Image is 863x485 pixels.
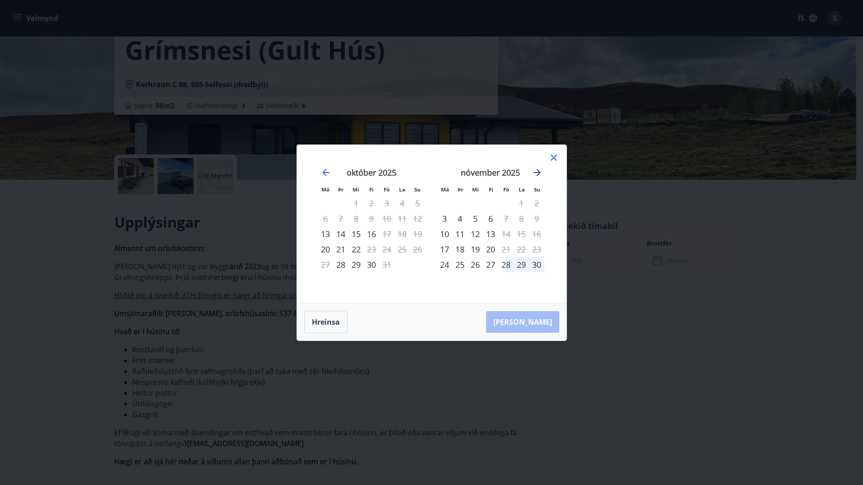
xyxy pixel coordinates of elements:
div: Aðeins innritun í boði [437,226,452,242]
td: Choose miðvikudagur, 29. október 2025 as your check-in date. It’s available. [348,257,364,272]
small: Fi [369,186,374,193]
div: Aðeins innritun í boði [437,242,452,257]
td: Not available. laugardagur, 25. október 2025 [394,242,410,257]
div: Aðeins innritun í boði [318,226,333,242]
small: La [399,186,405,193]
div: 15 [348,226,364,242]
small: Mi [353,186,359,193]
td: Choose sunnudagur, 30. nóvember 2025 as your check-in date. It’s available. [529,257,544,272]
td: Not available. sunnudagur, 16. nóvember 2025 [529,226,544,242]
small: Su [414,186,421,193]
div: 27 [483,257,498,272]
td: Not available. fimmtudagur, 2. október 2025 [364,196,379,211]
td: Choose mánudagur, 24. nóvember 2025 as your check-in date. It’s available. [437,257,452,272]
td: Not available. fimmtudagur, 9. október 2025 [364,211,379,226]
td: Choose miðvikudagur, 22. október 2025 as your check-in date. It’s available. [348,242,364,257]
div: 13 [483,226,498,242]
div: Move forward to switch to the next month. [532,167,543,178]
small: La [519,186,525,193]
td: Choose miðvikudagur, 15. október 2025 as your check-in date. It’s available. [348,226,364,242]
td: Not available. föstudagur, 21. nóvember 2025 [498,242,514,257]
div: Aðeins útritun í boði [364,242,379,257]
div: 26 [468,257,483,272]
td: Choose þriðjudagur, 4. nóvember 2025 as your check-in date. It’s available. [452,211,468,226]
td: Not available. þriðjudagur, 7. október 2025 [333,211,348,226]
td: Not available. laugardagur, 15. nóvember 2025 [514,226,529,242]
div: 29 [514,257,529,272]
td: Not available. sunnudagur, 2. nóvember 2025 [529,196,544,211]
div: 11 [452,226,468,242]
div: Aðeins útritun í boði [379,226,394,242]
div: Aðeins innritun í boði [318,242,333,257]
div: Aðeins innritun í boði [333,257,348,272]
td: Choose þriðjudagur, 14. október 2025 as your check-in date. It’s available. [333,226,348,242]
div: 4 [452,211,468,226]
div: 29 [348,257,364,272]
td: Not available. föstudagur, 10. október 2025 [379,211,394,226]
td: Choose fimmtudagur, 30. október 2025 as your check-in date. It’s available. [364,257,379,272]
td: Not available. sunnudagur, 5. október 2025 [410,196,425,211]
td: Choose þriðjudagur, 18. nóvember 2025 as your check-in date. It’s available. [452,242,468,257]
small: Fö [384,186,390,193]
td: Choose fimmtudagur, 20. nóvember 2025 as your check-in date. It’s available. [483,242,498,257]
div: 20 [483,242,498,257]
div: 22 [348,242,364,257]
div: 28 [498,257,514,272]
div: Calendar [308,156,556,292]
div: 12 [468,226,483,242]
td: Choose laugardagur, 29. nóvember 2025 as your check-in date. It’s available. [514,257,529,272]
div: 19 [468,242,483,257]
td: Not available. laugardagur, 11. október 2025 [394,211,410,226]
td: Not available. laugardagur, 4. október 2025 [394,196,410,211]
td: Not available. sunnudagur, 9. nóvember 2025 [529,211,544,226]
small: Su [534,186,540,193]
div: Aðeins innritun í boði [437,257,452,272]
div: Aðeins útritun í boði [498,226,514,242]
td: Choose þriðjudagur, 11. nóvember 2025 as your check-in date. It’s available. [452,226,468,242]
td: Choose mánudagur, 3. nóvember 2025 as your check-in date. It’s available. [437,211,452,226]
td: Choose mánudagur, 13. október 2025 as your check-in date. It’s available. [318,226,333,242]
small: Þr [338,186,343,193]
td: Not available. föstudagur, 3. október 2025 [379,196,394,211]
td: Choose miðvikudagur, 5. nóvember 2025 as your check-in date. It’s available. [468,211,483,226]
td: Choose miðvikudagur, 12. nóvember 2025 as your check-in date. It’s available. [468,226,483,242]
td: Not available. laugardagur, 1. nóvember 2025 [514,196,529,211]
td: Choose fimmtudagur, 6. nóvember 2025 as your check-in date. It’s available. [483,211,498,226]
div: 21 [333,242,348,257]
small: Mi [472,186,479,193]
small: Fi [489,186,493,193]
div: 14 [333,226,348,242]
small: Fö [503,186,509,193]
td: Not available. fimmtudagur, 23. október 2025 [364,242,379,257]
td: Choose þriðjudagur, 25. nóvember 2025 as your check-in date. It’s available. [452,257,468,272]
td: Choose þriðjudagur, 21. október 2025 as your check-in date. It’s available. [333,242,348,257]
td: Not available. sunnudagur, 26. október 2025 [410,242,425,257]
td: Not available. sunnudagur, 23. nóvember 2025 [529,242,544,257]
strong: október 2025 [347,167,396,178]
div: Aðeins útritun í boði [498,211,514,226]
div: 6 [483,211,498,226]
td: Not available. mánudagur, 6. október 2025 [318,211,333,226]
div: 25 [452,257,468,272]
small: Má [441,186,449,193]
td: Choose fimmtudagur, 13. nóvember 2025 as your check-in date. It’s available. [483,226,498,242]
div: Move backward to switch to the previous month. [320,167,331,178]
div: 30 [529,257,544,272]
td: Choose mánudagur, 10. nóvember 2025 as your check-in date. It’s available. [437,226,452,242]
div: 18 [452,242,468,257]
td: Not available. miðvikudagur, 8. október 2025 [348,211,364,226]
td: Choose mánudagur, 20. október 2025 as your check-in date. It’s available. [318,242,333,257]
td: Choose miðvikudagur, 19. nóvember 2025 as your check-in date. It’s available. [468,242,483,257]
td: Choose miðvikudagur, 26. nóvember 2025 as your check-in date. It’s available. [468,257,483,272]
div: 30 [364,257,379,272]
button: Hreinsa [304,311,348,333]
td: Choose fimmtudagur, 27. nóvember 2025 as your check-in date. It’s available. [483,257,498,272]
small: Þr [458,186,463,193]
td: Choose mánudagur, 17. nóvember 2025 as your check-in date. It’s available. [437,242,452,257]
td: Not available. föstudagur, 17. október 2025 [379,226,394,242]
td: Choose föstudagur, 28. nóvember 2025 as your check-in date. It’s available. [498,257,514,272]
div: Aðeins innritun í boði [437,211,452,226]
td: Choose fimmtudagur, 16. október 2025 as your check-in date. It’s available. [364,226,379,242]
td: Not available. miðvikudagur, 1. október 2025 [348,196,364,211]
td: Not available. föstudagur, 24. október 2025 [379,242,394,257]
